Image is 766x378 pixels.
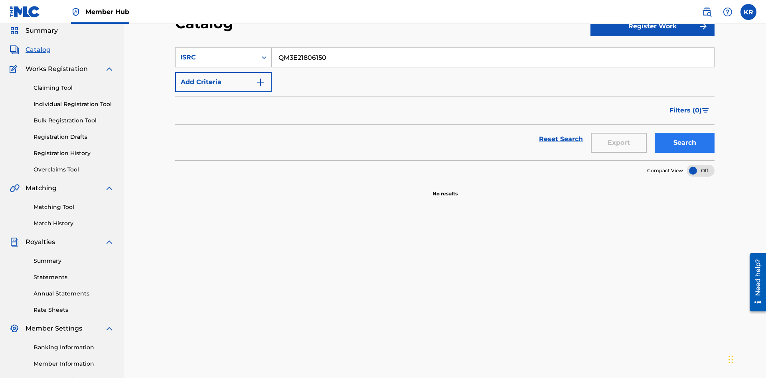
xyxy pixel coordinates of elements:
[699,22,708,31] img: f7272a7cc735f4ea7f67.svg
[34,219,114,228] a: Match History
[726,340,766,378] iframe: Chat Widget
[26,45,51,55] span: Catalog
[702,108,709,113] img: filter
[10,45,51,55] a: CatalogCatalog
[699,4,715,20] a: Public Search
[105,183,114,193] img: expand
[740,4,756,20] div: User Menu
[175,72,272,92] button: Add Criteria
[10,26,19,35] img: Summary
[105,237,114,247] img: expand
[180,53,252,62] div: ISRC
[34,149,114,157] a: Registration History
[647,167,683,174] span: Compact View
[26,64,88,74] span: Works Registration
[34,133,114,141] a: Registration Drafts
[34,273,114,282] a: Statements
[432,181,458,197] p: No results
[175,47,715,160] form: Search Form
[26,237,55,247] span: Royalties
[665,100,715,120] button: Filters (0)
[669,106,702,115] span: Filters ( 0 )
[34,203,114,211] a: Matching Tool
[85,7,129,16] span: Member Hub
[34,116,114,125] a: Bulk Registration Tool
[702,7,712,17] img: search
[10,45,19,55] img: Catalog
[26,183,57,193] span: Matching
[10,237,19,247] img: Royalties
[10,183,20,193] img: Matching
[34,165,114,174] a: Overclaims Tool
[590,16,715,36] button: Register Work
[744,250,766,315] iframe: Resource Center
[34,100,114,108] a: Individual Registration Tool
[728,348,733,372] div: Drag
[26,324,82,333] span: Member Settings
[105,64,114,74] img: expand
[34,360,114,368] a: Member Information
[10,6,40,18] img: MLC Logo
[71,7,81,17] img: Top Rightsholder
[34,343,114,352] a: Banking Information
[10,64,20,74] img: Works Registration
[34,306,114,314] a: Rate Sheets
[256,77,265,87] img: 9d2ae6d4665cec9f34b9.svg
[535,130,587,148] a: Reset Search
[723,7,732,17] img: help
[26,26,58,35] span: Summary
[105,324,114,333] img: expand
[720,4,736,20] div: Help
[34,257,114,265] a: Summary
[10,324,19,333] img: Member Settings
[655,133,715,153] button: Search
[34,84,114,92] a: Claiming Tool
[34,289,114,298] a: Annual Statements
[10,26,58,35] a: SummarySummary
